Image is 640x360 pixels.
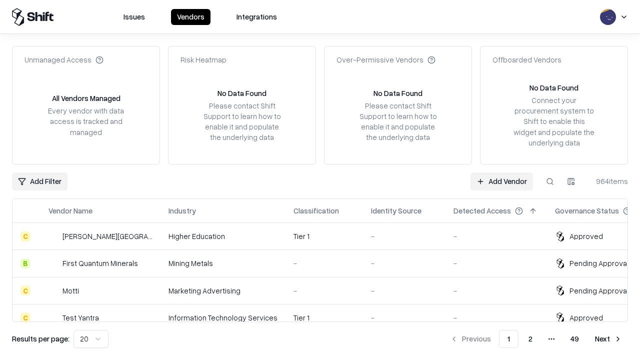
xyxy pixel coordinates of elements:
[52,93,120,103] div: All Vendors Managed
[453,285,539,296] div: -
[453,205,511,216] div: Detected Access
[48,285,58,295] img: Motti
[569,312,603,323] div: Approved
[293,312,355,323] div: Tier 1
[371,258,437,268] div: -
[24,54,103,65] div: Unmanaged Access
[168,285,277,296] div: Marketing Advertising
[373,88,422,98] div: No Data Found
[117,9,151,25] button: Issues
[62,285,79,296] div: Motti
[562,330,587,348] button: 49
[444,330,628,348] nav: pagination
[48,312,58,322] img: Test Yantra
[48,205,92,216] div: Vendor Name
[230,9,283,25] button: Integrations
[62,258,138,268] div: First Quantum Minerals
[48,258,58,268] img: First Quantum Minerals
[168,231,277,241] div: Higher Education
[371,231,437,241] div: -
[48,231,58,241] img: Reichman University
[336,54,435,65] div: Over-Permissive Vendors
[569,285,628,296] div: Pending Approval
[453,258,539,268] div: -
[371,312,437,323] div: -
[20,312,30,322] div: C
[569,231,603,241] div: Approved
[470,172,533,190] a: Add Vendor
[293,205,339,216] div: Classification
[12,333,69,344] p: Results per page:
[168,312,277,323] div: Information Technology Services
[217,88,266,98] div: No Data Found
[20,285,30,295] div: C
[356,100,439,143] div: Please contact Shift Support to learn how to enable it and populate the underlying data
[569,258,628,268] div: Pending Approval
[589,330,628,348] button: Next
[520,330,540,348] button: 2
[200,100,283,143] div: Please contact Shift Support to learn how to enable it and populate the underlying data
[529,82,578,93] div: No Data Found
[171,9,210,25] button: Vendors
[62,231,152,241] div: [PERSON_NAME][GEOGRAPHIC_DATA]
[44,105,127,137] div: Every vendor with data access is tracked and managed
[293,231,355,241] div: Tier 1
[555,205,619,216] div: Governance Status
[293,258,355,268] div: -
[168,258,277,268] div: Mining Metals
[492,54,561,65] div: Offboarded Vendors
[293,285,355,296] div: -
[371,285,437,296] div: -
[20,258,30,268] div: B
[588,176,628,186] div: 964 items
[168,205,196,216] div: Industry
[180,54,226,65] div: Risk Heatmap
[20,231,30,241] div: C
[12,172,67,190] button: Add Filter
[453,312,539,323] div: -
[371,205,421,216] div: Identity Source
[453,231,539,241] div: -
[512,95,595,148] div: Connect your procurement system to Shift to enable this widget and populate the underlying data
[62,312,99,323] div: Test Yantra
[499,330,518,348] button: 1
